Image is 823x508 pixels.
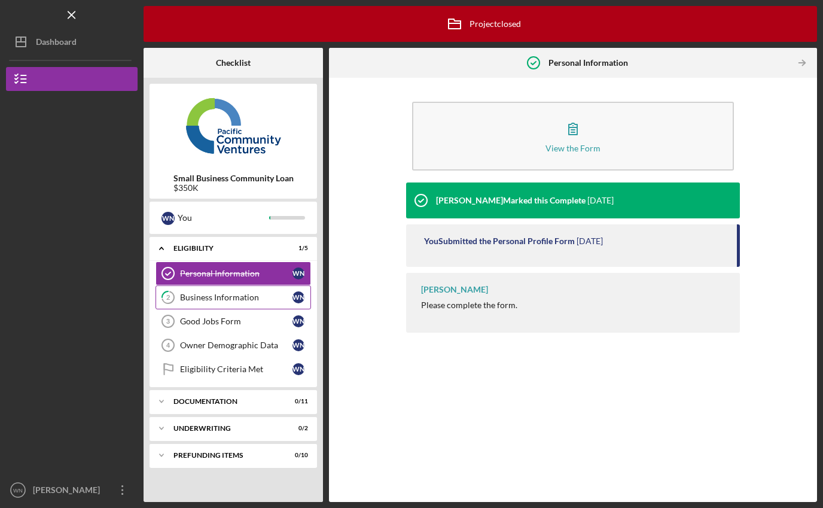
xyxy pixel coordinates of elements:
[161,212,175,225] div: W N
[292,315,304,327] div: W N
[577,236,603,246] time: 2025-09-07 02:06
[166,318,170,325] tspan: 3
[156,333,311,357] a: 4Owner Demographic DataWN
[216,58,251,68] b: Checklist
[166,342,170,349] tspan: 4
[286,398,308,405] div: 0 / 11
[286,245,308,252] div: 1 / 5
[178,208,269,228] div: You
[173,398,278,405] div: Documentation
[412,102,733,171] button: View the Form
[6,30,138,54] button: Dashboard
[173,425,278,432] div: Underwriting
[440,9,521,39] div: Project closed
[292,339,304,351] div: W N
[436,196,586,205] div: [PERSON_NAME] Marked this Complete
[36,30,77,57] div: Dashboard
[548,58,628,68] b: Personal Information
[173,245,278,252] div: Eligibility
[292,291,304,303] div: W N
[156,309,311,333] a: 3Good Jobs FormWN
[173,183,294,193] div: $350K
[292,363,304,375] div: W N
[180,317,292,326] div: Good Jobs Form
[156,357,311,381] a: Eligibility Criteria MetWN
[286,452,308,459] div: 0 / 10
[173,452,278,459] div: Prefunding Items
[587,196,614,205] time: 2025-09-08 19:51
[180,364,292,374] div: Eligibility Criteria Met
[156,285,311,309] a: 2Business InformationWN
[286,425,308,432] div: 0 / 2
[166,294,170,302] tspan: 2
[421,285,488,294] div: [PERSON_NAME]
[545,144,601,153] div: View the Form
[6,478,138,502] button: WN[PERSON_NAME]
[30,478,108,505] div: [PERSON_NAME]
[150,90,317,162] img: Product logo
[424,236,575,246] div: You Submitted the Personal Profile Form
[173,174,294,183] b: Small Business Community Loan
[180,293,292,302] div: Business Information
[13,487,23,494] text: WN
[421,300,517,310] div: Please complete the form.
[292,267,304,279] div: W N
[180,269,292,278] div: Personal Information
[180,340,292,350] div: Owner Demographic Data
[156,261,311,285] a: Personal InformationWN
